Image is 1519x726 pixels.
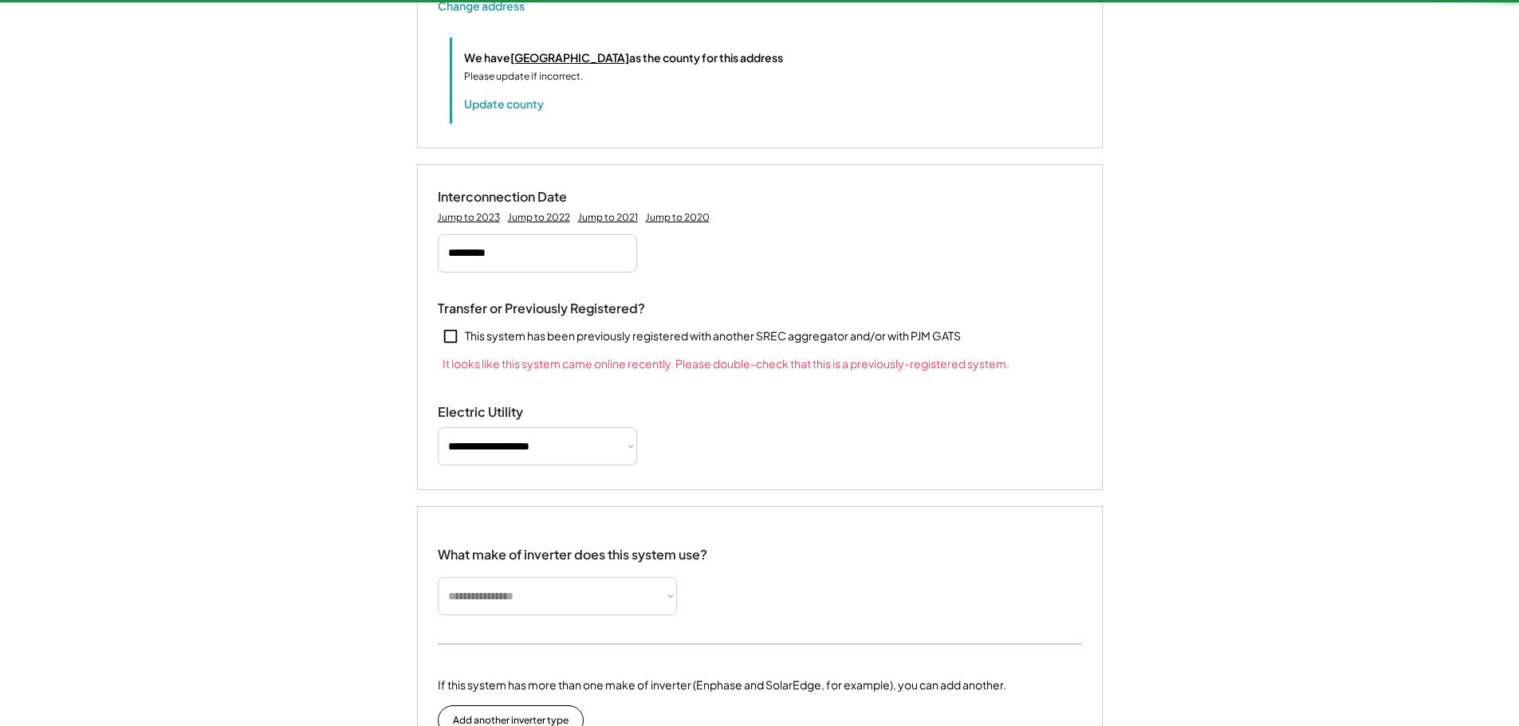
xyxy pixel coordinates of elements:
[510,50,629,65] u: [GEOGRAPHIC_DATA]
[438,404,597,421] div: Electric Utility
[464,49,783,66] div: We have as the county for this address
[438,300,645,317] div: Transfer or Previously Registered?
[578,211,638,224] div: Jump to 2021
[508,211,570,224] div: Jump to 2022
[438,677,1006,693] div: If this system has more than one make of inverter (Enphase and SolarEdge, for example), you can a...
[465,328,961,344] div: This system has been previously registered with another SREC aggregator and/or with PJM GATS
[438,189,597,206] div: Interconnection Date
[646,211,710,224] div: Jump to 2020
[464,69,583,84] div: Please update if incorrect.
[438,355,1009,372] div: It looks like this system came online recently. Please double-check that this is a previously-reg...
[438,531,707,567] div: What make of inverter does this system use?
[464,96,544,112] button: Update county
[438,211,500,224] div: Jump to 2023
